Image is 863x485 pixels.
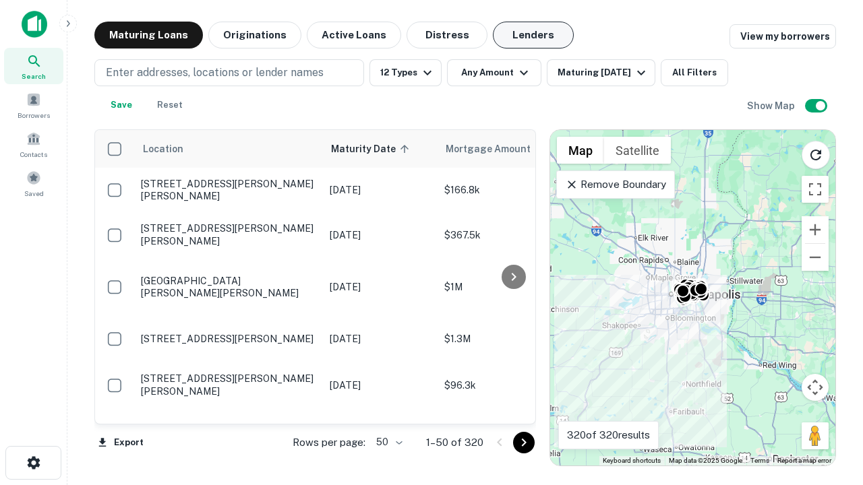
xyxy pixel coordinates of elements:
p: $367.5k [444,228,579,243]
p: Enter addresses, locations or lender names [106,65,324,81]
p: Rows per page: [293,434,365,451]
button: Maturing [DATE] [547,59,655,86]
div: 0 0 [550,130,835,465]
p: 1–50 of 320 [426,434,483,451]
button: Lenders [493,22,574,48]
button: Any Amount [447,59,541,86]
a: Saved [4,165,63,201]
button: Keyboard shortcuts [603,456,661,465]
span: Borrowers [18,110,50,121]
img: capitalize-icon.png [22,11,47,38]
button: Save your search to get updates of matches that match your search criteria. [100,92,143,119]
button: Maturing Loans [94,22,203,48]
th: Mortgage Amount [438,130,586,168]
button: Enter addresses, locations or lender names [94,59,364,86]
button: Originations [208,22,301,48]
span: Saved [24,188,44,199]
span: Mortgage Amount [446,141,548,157]
p: $166.8k [444,183,579,197]
span: Map data ©2025 Google [669,457,742,464]
p: $1M [444,280,579,294]
a: Open this area in Google Maps (opens a new window) [554,448,598,465]
button: All Filters [661,59,728,86]
a: Terms (opens in new tab) [750,457,769,464]
p: [STREET_ADDRESS][PERSON_NAME] [141,333,316,345]
span: Maturity Date [331,141,413,157]
th: Maturity Date [323,130,438,168]
p: $96.3k [444,378,579,393]
button: 12 Types [369,59,442,86]
p: [DATE] [330,378,431,393]
p: [STREET_ADDRESS][PERSON_NAME][PERSON_NAME] [141,222,316,247]
button: Show satellite imagery [604,137,671,164]
h6: Show Map [747,98,797,113]
button: Reload search area [802,141,830,169]
img: Google [554,448,598,465]
span: Contacts [20,149,47,160]
div: Maturing [DATE] [558,65,649,81]
button: Reset [148,92,191,119]
button: Show street map [557,137,604,164]
button: Go to next page [513,432,535,453]
a: Search [4,48,63,84]
iframe: Chat Widget [796,334,863,399]
button: Zoom in [802,216,829,243]
p: $1.3M [444,331,579,346]
th: Location [134,130,323,168]
button: Active Loans [307,22,401,48]
button: Drag Pegman onto the map to open Street View [802,422,829,449]
a: View my borrowers [730,24,836,48]
p: 320 of 320 results [567,427,650,443]
button: Distress [407,22,487,48]
p: [DATE] [330,228,431,243]
p: Remove Boundary [565,176,665,193]
p: $228k [444,424,579,439]
p: [DATE] [330,331,431,346]
p: [GEOGRAPHIC_DATA][PERSON_NAME][PERSON_NAME] [141,275,316,299]
a: Report a map error [777,457,831,464]
span: Location [142,141,183,157]
a: Borrowers [4,87,63,123]
p: [DATE] [330,280,431,294]
a: Contacts [4,126,63,162]
p: [STREET_ADDRESS][PERSON_NAME][PERSON_NAME] [141,178,316,202]
p: [STREET_ADDRESS][PERSON_NAME][PERSON_NAME] [141,373,316,397]
button: Export [94,432,147,453]
button: Zoom out [802,244,829,271]
span: Search [22,71,46,82]
button: Toggle fullscreen view [802,176,829,203]
div: 50 [371,432,405,452]
p: [DATE] [330,424,431,439]
p: [DATE] [330,183,431,197]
